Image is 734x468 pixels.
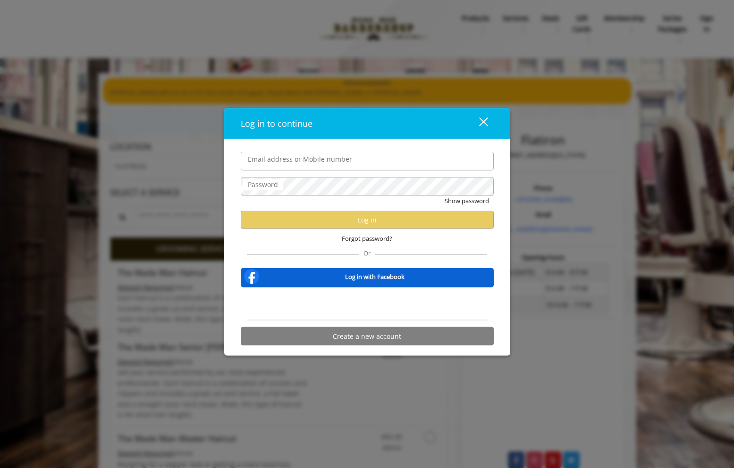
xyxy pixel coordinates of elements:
[241,327,494,345] button: Create a new account
[445,196,489,206] button: Show password
[319,294,415,314] iframe: Sign in with Google Button
[345,271,405,281] b: Log in with Facebook
[241,211,494,229] button: Log in
[242,267,261,286] img: facebook-logo
[462,114,494,133] button: close dialog
[241,118,312,129] span: Log in to continue
[241,152,494,171] input: Email address or Mobile number
[241,177,494,196] input: Password
[342,234,392,244] span: Forgot password?
[243,154,357,164] label: Email address or Mobile number
[243,180,283,190] label: Password
[468,116,487,131] div: close dialog
[359,249,375,257] span: Or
